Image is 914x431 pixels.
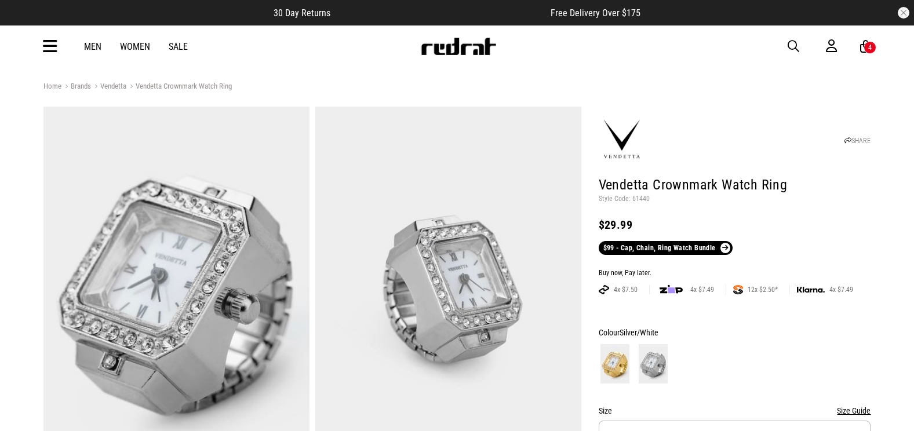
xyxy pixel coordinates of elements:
[599,116,645,163] img: Vendetta
[825,285,858,294] span: 4x $7.49
[639,344,668,383] img: Silver/White
[599,218,871,232] div: $29.99
[274,8,330,19] span: 30 Day Returns
[686,285,719,294] span: 4x $7.49
[599,269,871,278] div: Buy now, Pay later.
[868,43,872,52] div: 4
[600,344,629,383] img: Gold/White
[551,8,640,19] span: Free Delivery Over $175
[599,195,871,204] p: Style Code: 61440
[599,285,609,294] img: AFTERPAY
[120,41,150,52] a: Women
[797,287,825,293] img: KLARNA
[599,404,871,418] div: Size
[354,7,527,19] iframe: Customer reviews powered by Trustpilot
[837,404,871,418] button: Size Guide
[860,41,871,53] a: 4
[743,285,782,294] span: 12x $2.50*
[844,137,871,145] a: SHARE
[43,82,61,90] a: Home
[84,41,101,52] a: Men
[91,82,126,93] a: Vendetta
[169,41,188,52] a: Sale
[599,176,871,195] h1: Vendetta Crownmark Watch Ring
[660,284,683,295] img: zip
[733,285,743,294] img: SPLITPAY
[599,241,733,255] a: $99 - Cap, Chain, Ring Watch Bundle
[620,328,658,337] span: Silver/White
[420,38,497,55] img: Redrat logo
[599,326,871,339] div: Colour
[126,82,232,93] a: Vendetta Crownmark Watch Ring
[61,82,91,93] a: Brands
[609,285,642,294] span: 4x $7.50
